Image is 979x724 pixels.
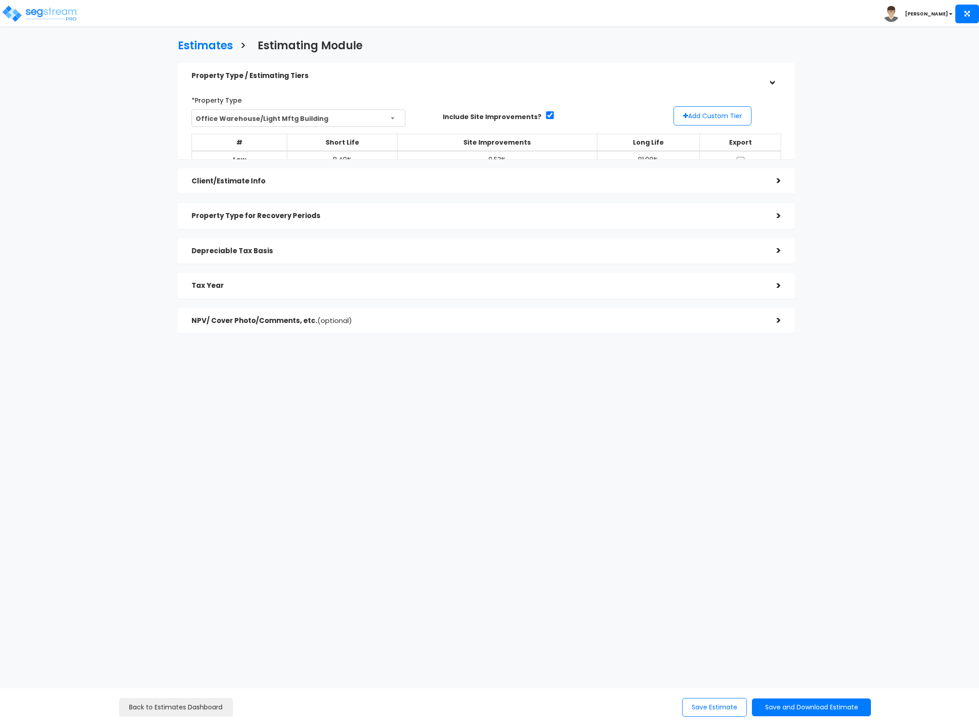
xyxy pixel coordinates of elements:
h5: Client/Estimate Info [192,177,763,185]
span: Office Warehouse/Light Mftg Building [192,109,405,127]
div: > [765,67,779,85]
th: Short Life [287,134,397,151]
button: Save and Download Estimate [752,698,871,716]
a: Estimates [171,31,233,58]
a: Back to Estimates Dashboard [119,698,233,717]
div: > [763,313,781,328]
h5: Tax Year [192,282,763,290]
img: logo_pro_r.png [1,5,79,23]
td: 81.98% [597,151,700,171]
button: Save Estimate [682,698,747,717]
h3: Estimating Module [258,40,363,54]
div: > [763,244,781,258]
td: 9.53% [397,151,597,171]
h3: Estimates [178,40,233,54]
h5: Depreciable Tax Basis [192,247,763,255]
h5: Property Type / Estimating Tiers [192,72,763,80]
th: # [192,134,287,151]
td: 8.49% [287,151,397,171]
b: Low [233,155,246,164]
div: > [763,174,781,188]
h5: NPV/ Cover Photo/Comments, etc. [192,317,763,325]
span: Office Warehouse/Light Mftg Building [192,110,405,127]
span: (optional) [317,316,352,325]
a: Estimating Module [251,31,363,58]
button: Add Custom Tier [673,106,751,125]
b: [PERSON_NAME] [905,10,948,17]
label: *Property Type [192,93,242,105]
th: Long Life [597,134,700,151]
th: Site Improvements [397,134,597,151]
div: > [763,279,781,293]
h3: > [240,40,246,54]
th: Export [700,134,781,151]
div: > [763,209,781,223]
label: Include Site Improvements? [443,112,541,121]
h5: Property Type for Recovery Periods [192,212,763,220]
img: avatar.png [883,6,899,22]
